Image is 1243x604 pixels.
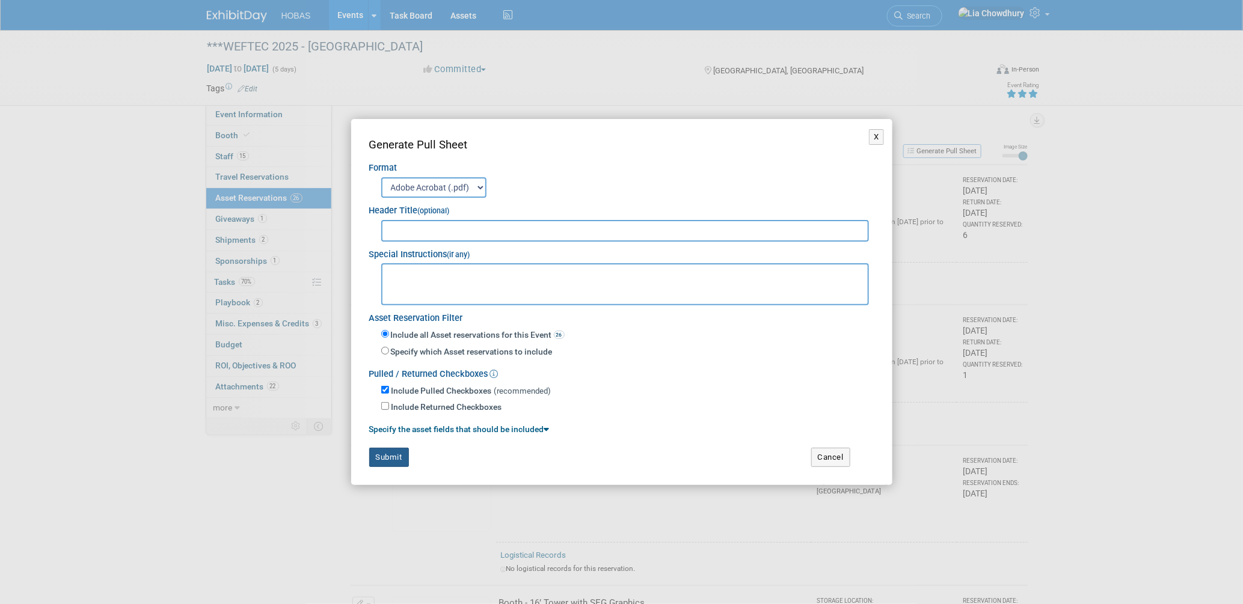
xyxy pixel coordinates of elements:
label: Include Pulled Checkboxes [391,385,492,397]
small: (if any) [447,251,470,259]
div: Special Instructions [369,242,874,261]
div: Header Title [369,198,874,218]
label: Include all Asset reservations for this Event [389,329,565,341]
label: Specify which Asset reservations to include [389,346,553,358]
div: Generate Pull Sheet [369,137,874,153]
span: 26 [554,331,565,339]
button: Submit [369,448,409,467]
div: Asset Reservation Filter [369,305,874,325]
div: Format [369,153,874,175]
label: Include Returned Checkboxes [391,401,502,413]
button: X [869,129,884,145]
div: Pulled / Returned Checkboxes [369,361,874,381]
a: Specify the asset fields that should be included [369,424,550,434]
span: (recommended) [494,386,551,395]
small: (optional) [418,207,450,215]
button: Cancel [811,448,850,467]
